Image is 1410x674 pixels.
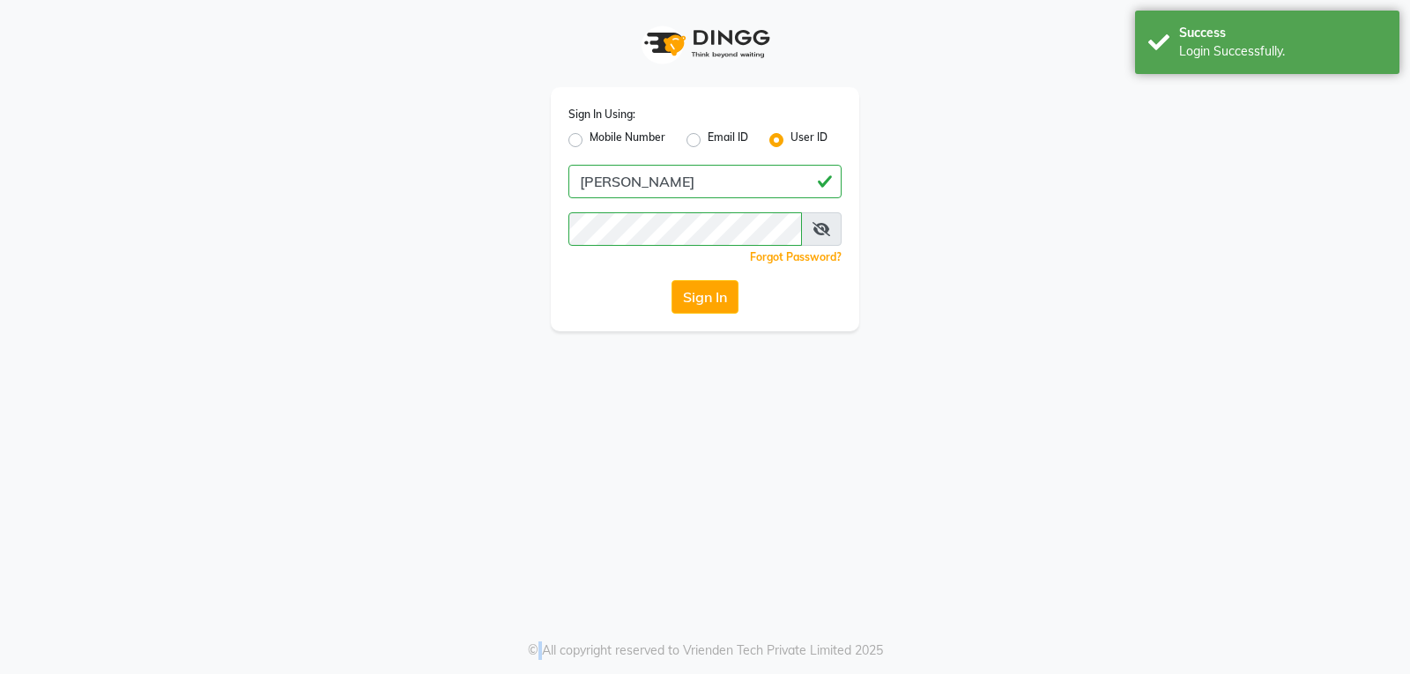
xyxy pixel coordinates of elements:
[672,280,738,314] button: Sign In
[634,18,775,70] img: logo1.svg
[708,130,748,151] label: Email ID
[590,130,665,151] label: Mobile Number
[568,212,802,246] input: Username
[568,107,635,122] label: Sign In Using:
[568,165,842,198] input: Username
[750,250,842,263] a: Forgot Password?
[790,130,827,151] label: User ID
[1179,24,1386,42] div: Success
[1179,42,1386,61] div: Login Successfully.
